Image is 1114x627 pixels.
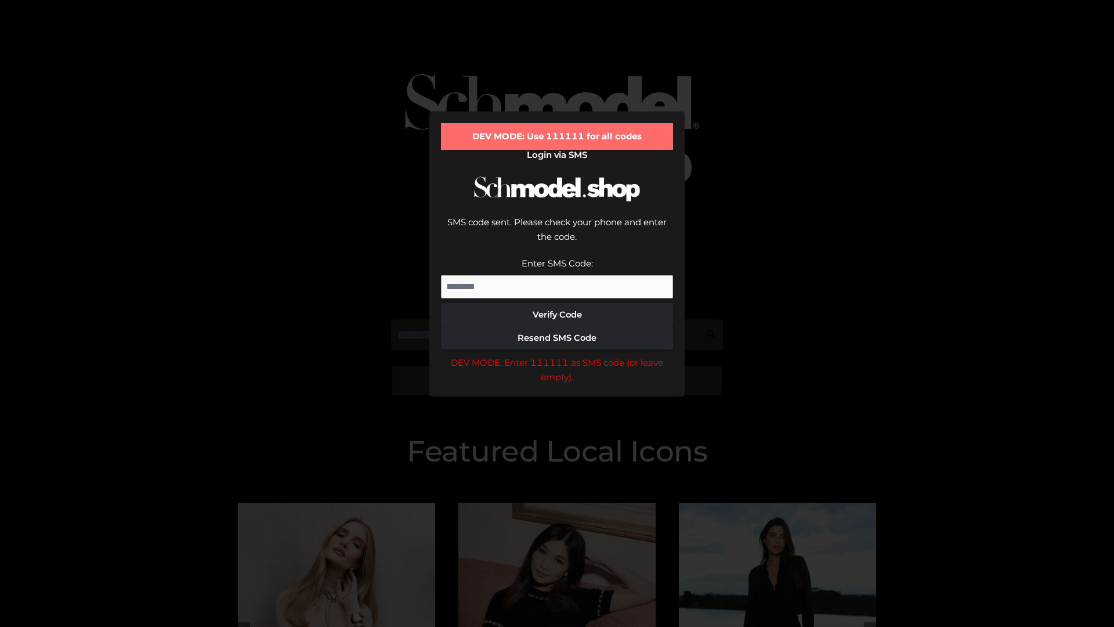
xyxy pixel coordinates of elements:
[441,303,673,326] button: Verify Code
[470,166,644,212] img: Schmodel Logo
[441,215,673,256] div: SMS code sent. Please check your phone and enter the code.
[441,123,673,150] div: DEV MODE: Use 111111 for all codes
[441,326,673,349] button: Resend SMS Code
[441,355,673,385] div: DEV MODE: Enter 111111 as SMS code (or leave empty).
[441,150,673,160] h2: Login via SMS
[522,258,593,269] label: Enter SMS Code:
